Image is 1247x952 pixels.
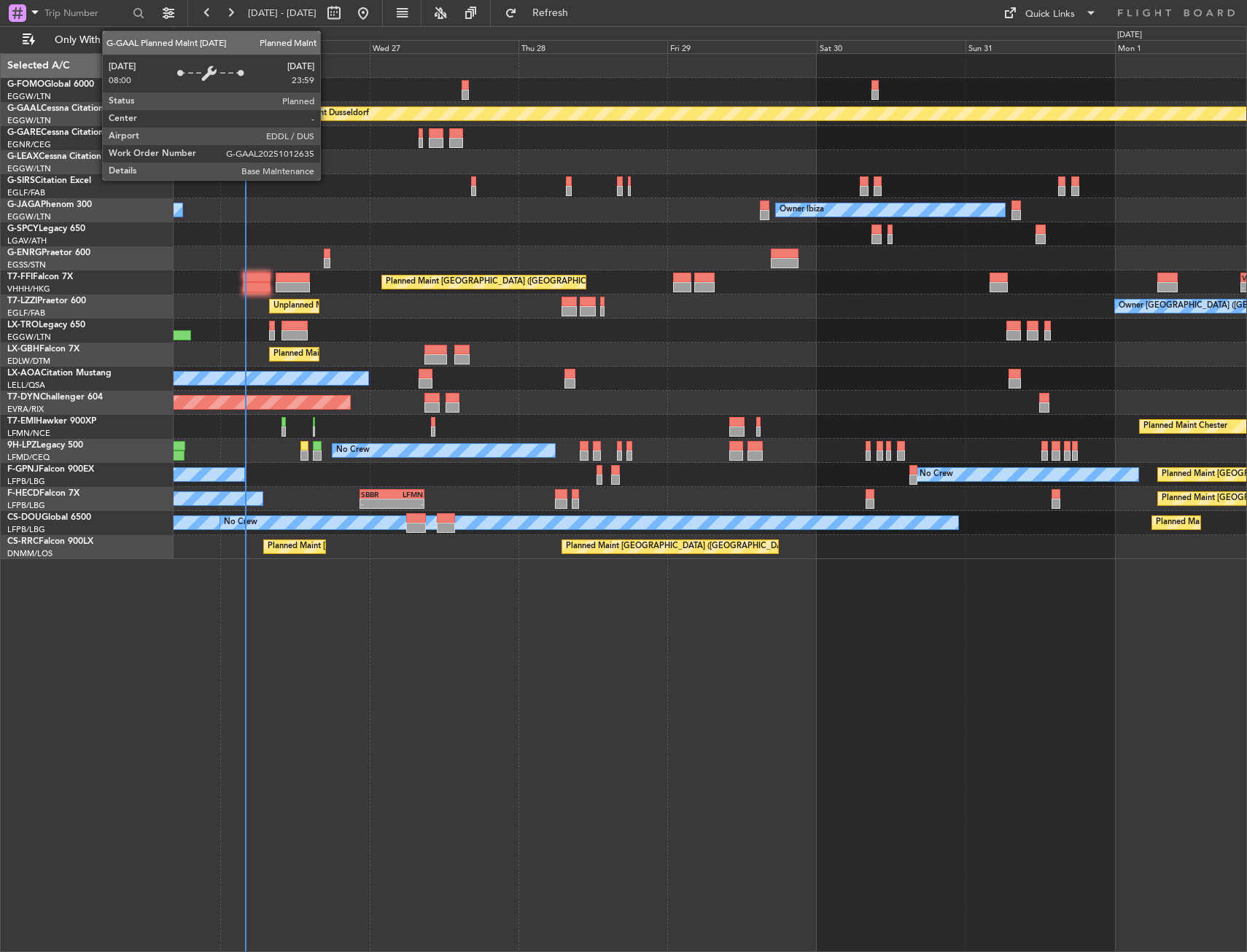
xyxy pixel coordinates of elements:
div: No Crew [336,440,370,461]
a: F-HECDFalcon 7X [7,489,79,498]
a: EDLW/DTM [7,356,50,367]
span: Only With Activity [38,35,154,45]
div: [DATE] [1117,29,1142,42]
a: EVRA/RIX [7,404,44,415]
div: Wed 27 [370,40,518,53]
div: No Crew [920,464,953,485]
span: G-GAAL [7,104,41,113]
a: G-GARECessna Citation XLS+ [7,128,128,137]
a: EGLF/FAB [7,308,45,319]
div: Planned Maint [GEOGRAPHIC_DATA] ([GEOGRAPHIC_DATA]) [566,536,796,558]
span: LX-GBH [7,345,39,354]
div: Sun 31 [966,40,1114,53]
span: T7-LZZI [7,297,37,305]
span: F-HECD [7,489,39,498]
span: Refresh [520,8,581,18]
a: VHHH/HKG [7,284,50,294]
div: - [361,499,392,508]
a: LFMD/CEQ [7,452,50,463]
span: G-SPCY [7,225,39,233]
a: DNMM/LOS [7,548,53,559]
div: LFMN [392,490,424,499]
button: Quick Links [996,1,1104,25]
span: G-JAGA [7,200,41,209]
button: Refresh [498,1,586,25]
span: G-SIRS [7,176,35,185]
div: SBBR [361,490,392,499]
span: T7-DYN [7,393,40,402]
span: LX-TRO [7,321,39,329]
div: Planned Maint [GEOGRAPHIC_DATA] ([GEOGRAPHIC_DATA] Intl) [386,271,629,293]
a: LELL/QSA [7,380,45,391]
span: G-LEAX [7,152,39,161]
a: G-ENRGPraetor 600 [7,249,90,257]
a: F-GPNJFalcon 900EX [7,465,94,474]
span: CS-DOU [7,513,42,522]
a: LX-GBHFalcon 7X [7,345,79,354]
a: EGGW/LTN [7,332,51,343]
a: G-SPCYLegacy 650 [7,225,85,233]
span: T7-FFI [7,273,33,281]
div: No Crew [224,512,257,534]
div: Unplanned Maint [GEOGRAPHIC_DATA] ([GEOGRAPHIC_DATA]) [273,295,513,317]
div: Planned Maint Chester [1143,415,1227,437]
a: LFPB/LBG [7,524,45,535]
div: Sat 30 [817,40,966,53]
a: LX-AOACitation Mustang [7,369,112,378]
a: CS-DOUGlobal 6500 [7,513,91,522]
div: Planned Maint [GEOGRAPHIC_DATA] ([GEOGRAPHIC_DATA]) [268,536,497,558]
a: LFPB/LBG [7,500,45,511]
a: LFMN/NCE [7,428,50,439]
a: T7-FFIFalcon 7X [7,273,73,281]
div: Quick Links [1025,7,1075,22]
a: G-GAALCessna Citation XLS+ [7,104,128,113]
a: LX-TROLegacy 650 [7,321,85,329]
a: EGGW/LTN [7,91,51,102]
div: [DATE] [176,29,201,42]
a: T7-DYNChallenger 604 [7,393,103,402]
a: EGNR/CEG [7,139,51,150]
a: T7-LZZIPraetor 600 [7,297,86,305]
button: Only With Activity [16,28,158,52]
span: T7-EMI [7,417,36,426]
a: LFPB/LBG [7,476,45,487]
span: G-GARE [7,128,41,137]
a: LGAV/ATH [7,235,47,246]
span: F-GPNJ [7,465,39,474]
a: EGLF/FAB [7,187,45,198]
span: LX-AOA [7,369,41,378]
div: Thu 28 [518,40,667,53]
a: G-FOMOGlobal 6000 [7,80,94,89]
div: Planned Maint Dusseldorf [273,103,369,125]
div: Fri 29 [667,40,816,53]
a: EGGW/LTN [7,115,51,126]
span: G-FOMO [7,80,44,89]
a: 9H-LPZLegacy 500 [7,441,83,450]
input: Trip Number [44,2,128,24]
span: [DATE] - [DATE] [248,7,316,20]
a: EGSS/STN [7,260,46,270]
a: G-SIRSCitation Excel [7,176,91,185]
span: 9H-LPZ [7,441,36,450]
div: - [392,499,424,508]
div: Tue 26 [220,40,369,53]
a: G-JAGAPhenom 300 [7,200,92,209]
div: Owner Ibiza [780,199,824,221]
a: EGGW/LTN [7,211,51,222]
span: CS-RRC [7,537,39,546]
a: CS-RRCFalcon 900LX [7,537,93,546]
a: T7-EMIHawker 900XP [7,417,96,426]
div: Planned Maint Nice ([GEOGRAPHIC_DATA]) [273,343,436,365]
span: G-ENRG [7,249,42,257]
a: EGGW/LTN [7,163,51,174]
a: G-LEAXCessna Citation XLS [7,152,120,161]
